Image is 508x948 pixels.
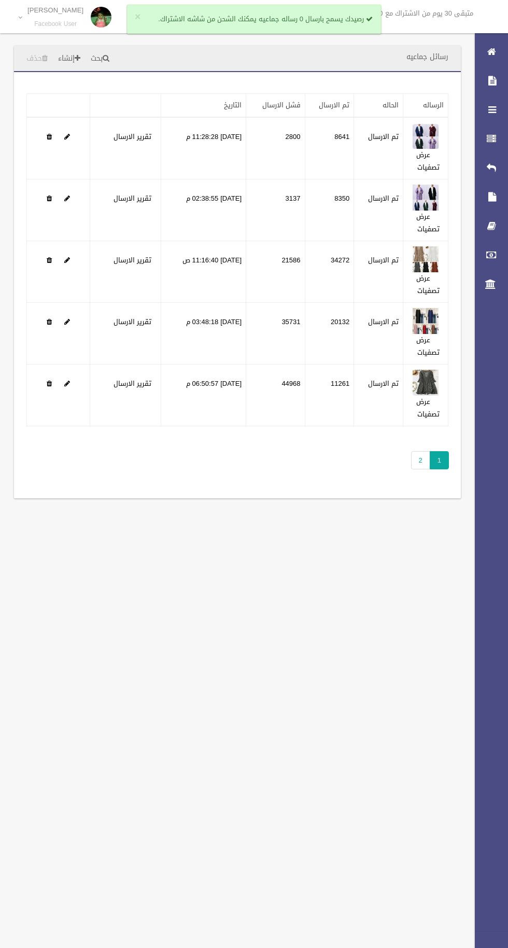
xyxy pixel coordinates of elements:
[416,210,440,235] a: عرض تصفيات
[64,130,70,143] a: Edit
[161,117,246,179] td: [DATE] 11:28:28 م
[305,179,354,241] td: 8350
[394,47,461,67] header: رسائل جماعيه
[413,308,439,334] img: 638897466629339073.jpg
[368,378,399,390] label: تم الارسال
[430,451,449,469] span: 1
[161,179,246,241] td: [DATE] 02:38:55 م
[246,179,305,241] td: 3137
[413,130,439,143] a: Edit
[411,451,430,469] a: 2
[161,303,246,365] td: [DATE] 03:48:18 م
[413,254,439,267] a: Edit
[135,12,140,22] button: ×
[87,49,114,68] a: بحث
[224,99,242,111] a: التاريخ
[64,254,70,267] a: Edit
[305,117,354,179] td: 8641
[246,117,305,179] td: 2800
[246,365,305,426] td: 44968
[114,192,151,205] a: تقرير الارسال
[246,303,305,365] td: 35731
[114,377,151,390] a: تقرير الارسال
[262,99,301,111] a: فشل الارسال
[413,246,439,272] img: 638892999007311369.jpg
[114,130,151,143] a: تقرير الارسال
[413,315,439,328] a: Edit
[127,5,381,34] div: رصيدك يسمح بارسال 0 رساله جماعيه يمكنك الشحن من شاشه الاشتراك.
[416,272,440,297] a: عرض تصفيات
[54,49,84,68] a: إنشاء
[403,94,448,118] th: الرساله
[305,365,354,426] td: 11261
[416,395,440,421] a: عرض تصفيات
[27,6,83,14] p: [PERSON_NAME]
[413,377,439,390] a: Edit
[413,370,439,396] img: 638907078397972967.jpg
[354,94,403,118] th: الحاله
[368,316,399,328] label: تم الارسال
[161,365,246,426] td: [DATE] 06:50:57 م
[64,377,70,390] a: Edit
[416,148,440,174] a: عرض تصفيات
[413,123,439,149] img: 638728362048474020.jpg
[246,241,305,303] td: 21586
[305,241,354,303] td: 34272
[319,99,349,111] a: تم الارسال
[416,333,440,359] a: عرض تصفيات
[368,254,399,267] label: تم الارسال
[114,254,151,267] a: تقرير الارسال
[368,131,399,143] label: تم الارسال
[64,315,70,328] a: Edit
[161,241,246,303] td: [DATE] 11:16:40 ص
[368,192,399,205] label: تم الارسال
[413,192,439,205] a: Edit
[114,315,151,328] a: تقرير الارسال
[413,185,439,211] img: 638734956021166553.jpeg
[64,192,70,205] a: Edit
[27,20,83,28] small: Facebook User
[305,303,354,365] td: 20132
